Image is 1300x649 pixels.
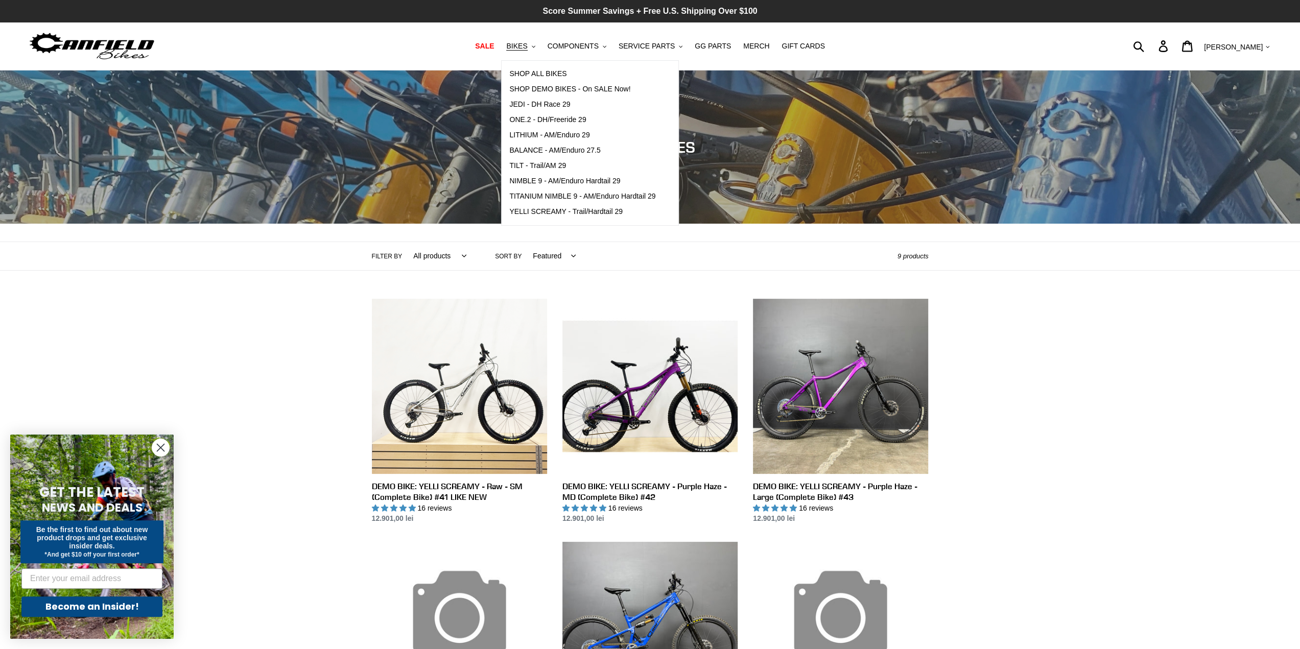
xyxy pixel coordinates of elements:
span: GIFT CARDS [782,42,825,51]
span: YELLI SCREAMY - Trail/Hardtail 29 [509,207,623,216]
span: 9 products [897,252,929,260]
a: JEDI - DH Race 29 [502,97,663,112]
a: SHOP DEMO BIKES - On SALE Now! [502,82,663,97]
input: Search [1139,35,1165,57]
a: MERCH [738,39,774,53]
span: Be the first to find out about new product drops and get exclusive insider deals. [36,525,148,550]
a: NIMBLE 9 - AM/Enduro Hardtail 29 [502,174,663,189]
a: BALANCE - AM/Enduro 27.5 [502,143,663,158]
span: COMPONENTS [548,42,599,51]
span: TITANIUM NIMBLE 9 - AM/Enduro Hardtail 29 [509,192,655,201]
a: SHOP ALL BIKES [502,66,663,82]
span: MERCH [743,42,769,51]
span: SHOP DEMO BIKES - On SALE Now! [509,85,630,93]
input: Enter your email address [21,568,162,589]
span: LITHIUM - AM/Enduro 29 [509,131,589,139]
img: Canfield Bikes [28,30,156,62]
button: Close dialog [152,439,170,456]
span: NIMBLE 9 - AM/Enduro Hardtail 29 [509,177,620,185]
span: ONE.2 - DH/Freeride 29 [509,115,586,124]
label: Filter by [372,252,403,261]
label: Sort by [495,252,522,261]
a: LITHIUM - AM/Enduro 29 [502,128,663,143]
span: JEDI - DH Race 29 [509,100,570,109]
span: SERVICE PARTS [619,42,675,51]
a: SALE [470,39,499,53]
span: SHOP ALL BIKES [509,69,566,78]
a: ONE.2 - DH/Freeride 29 [502,112,663,128]
button: COMPONENTS [542,39,611,53]
span: NEWS AND DEALS [42,499,143,516]
button: BIKES [501,39,540,53]
span: SALE [475,42,494,51]
a: GG PARTS [690,39,736,53]
a: TITANIUM NIMBLE 9 - AM/Enduro Hardtail 29 [502,189,663,204]
span: TILT - Trail/AM 29 [509,161,566,170]
button: SERVICE PARTS [613,39,688,53]
span: *And get $10 off your first order* [44,551,139,558]
span: BIKES [506,42,527,51]
a: YELLI SCREAMY - Trail/Hardtail 29 [502,204,663,220]
a: TILT - Trail/AM 29 [502,158,663,174]
span: GG PARTS [695,42,731,51]
span: BALANCE - AM/Enduro 27.5 [509,146,600,155]
span: GET THE LATEST [39,483,145,501]
button: Become an Insider! [21,596,162,617]
a: GIFT CARDS [776,39,830,53]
